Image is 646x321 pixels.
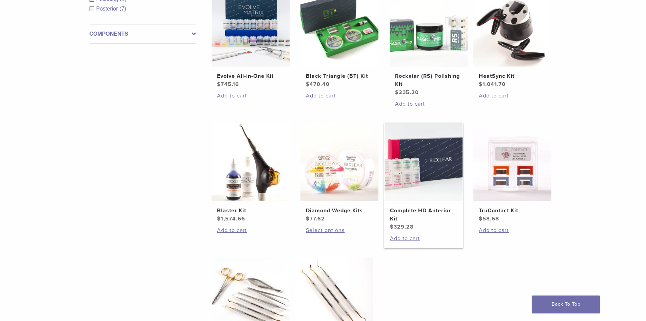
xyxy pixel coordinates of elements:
[473,123,552,223] a: TruContact KitTruContact Kit $58.68
[306,81,310,88] span: $
[217,92,284,100] a: Add to cart: “Evolve All-in-One Kit”
[479,72,546,80] h2: HeatSync Kit
[217,215,245,222] bdi: 1,574.66
[395,72,462,88] h2: Rockstar (RS) Polishing Kit
[390,224,394,230] span: $
[479,207,546,215] h2: TruContact Kit
[390,224,414,230] bdi: 329.28
[479,81,506,88] bdi: 1,041.70
[306,226,373,234] a: Select options for “Diamond Wedge Kits”
[120,6,126,12] span: (7)
[217,72,284,80] h2: Evolve All-in-One Kit
[217,207,284,215] h2: Blaster Kit
[384,123,463,231] a: Complete HD Anterior KitComplete HD Anterior Kit $329.28
[479,215,483,222] span: $
[96,6,120,12] span: Posterior
[479,215,499,222] bdi: 58.68
[306,81,330,88] bdi: 470.40
[217,81,239,88] bdi: 745.16
[390,207,457,223] h2: Complete HD Anterior Kit
[217,215,221,222] span: $
[385,123,463,201] img: Complete HD Anterior Kit
[532,296,600,313] a: Back To Top
[217,226,284,234] a: Add to cart: “Blaster Kit”
[300,123,378,201] img: Diamond Wedge Kits
[306,215,310,222] span: $
[473,123,551,201] img: TruContact Kit
[479,92,546,100] a: Add to cart: “HeatSync Kit”
[479,81,483,88] span: $
[211,123,290,223] a: Blaster KitBlaster Kit $1,574.66
[395,100,462,108] a: Add to cart: “Rockstar (RS) Polishing Kit”
[395,89,399,96] span: $
[212,123,290,201] img: Blaster Kit
[306,207,373,215] h2: Diamond Wedge Kits
[90,30,196,38] label: Components
[217,81,221,88] span: $
[306,92,373,100] a: Add to cart: “Black Triangle (BT) Kit”
[395,89,419,96] bdi: 235.20
[306,215,325,222] bdi: 77.62
[479,226,546,234] a: Add to cart: “TruContact Kit”
[390,234,457,243] a: Add to cart: “Complete HD Anterior Kit”
[300,123,379,223] a: Diamond Wedge KitsDiamond Wedge Kits $77.62
[306,72,373,80] h2: Black Triangle (BT) Kit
